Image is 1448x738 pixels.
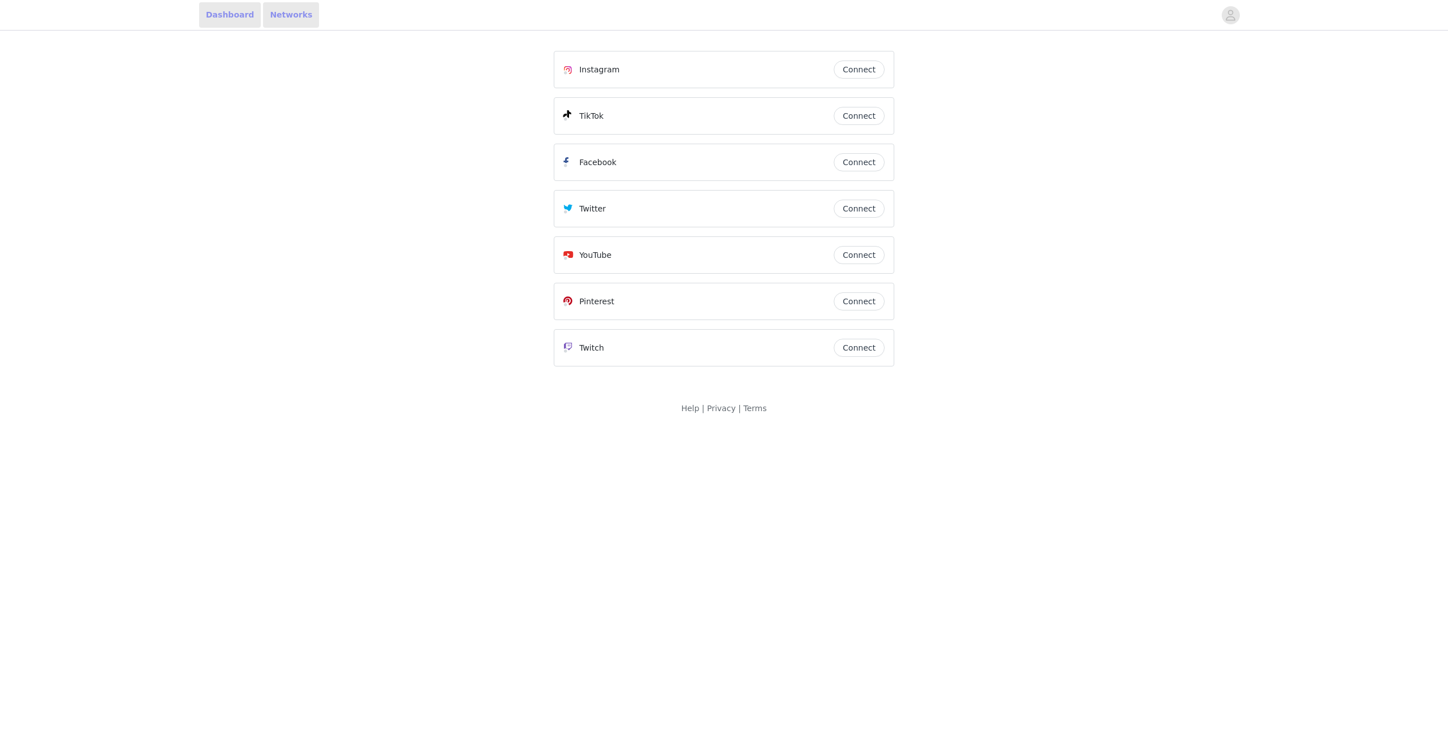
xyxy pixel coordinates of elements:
[834,61,885,79] button: Connect
[834,153,885,171] button: Connect
[834,200,885,218] button: Connect
[702,404,705,413] span: |
[1225,6,1236,24] div: avatar
[834,292,885,310] button: Connect
[681,404,699,413] a: Help
[199,2,261,28] a: Dashboard
[579,296,614,308] p: Pinterest
[579,342,604,354] p: Twitch
[743,404,766,413] a: Terms
[834,246,885,264] button: Connect
[579,64,619,76] p: Instagram
[579,203,606,215] p: Twitter
[834,339,885,357] button: Connect
[834,107,885,125] button: Connect
[707,404,736,413] a: Privacy
[563,66,572,75] img: Instagram Icon
[579,110,604,122] p: TikTok
[579,157,617,169] p: Facebook
[579,249,611,261] p: YouTube
[738,404,741,413] span: |
[263,2,319,28] a: Networks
